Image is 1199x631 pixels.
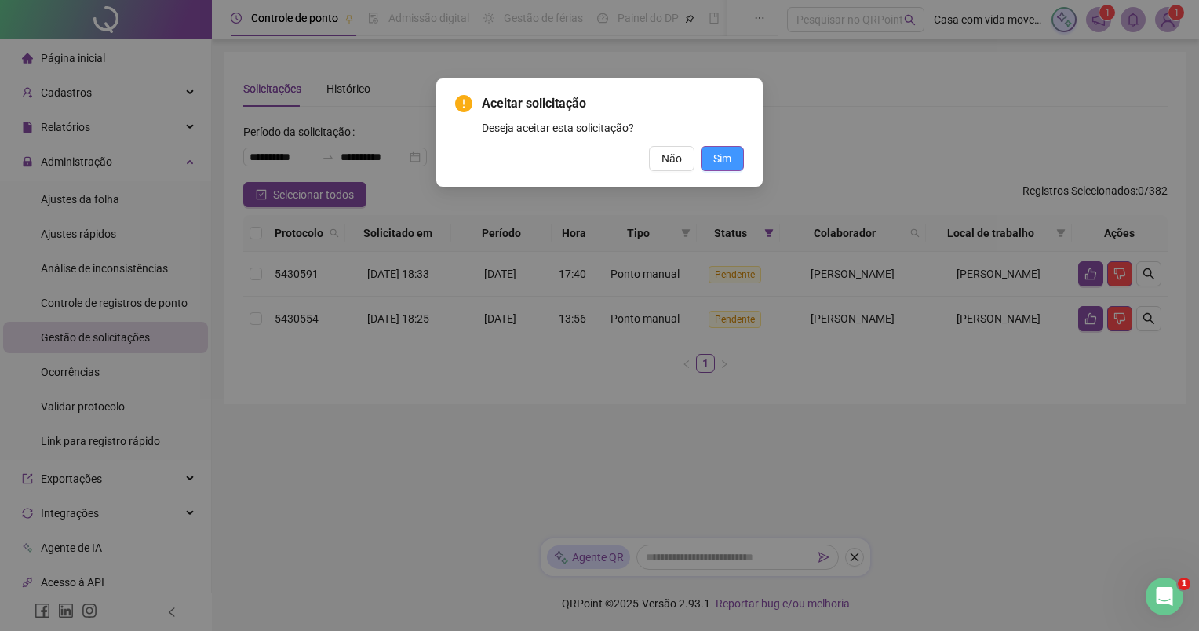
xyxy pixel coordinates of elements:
[1146,578,1183,615] iframe: Intercom live chat
[482,94,744,113] span: Aceitar solicitação
[713,150,731,167] span: Sim
[701,146,744,171] button: Sim
[649,146,694,171] button: Não
[1178,578,1190,590] span: 1
[661,150,682,167] span: Não
[482,119,744,137] div: Deseja aceitar esta solicitação?
[455,95,472,112] span: exclamation-circle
